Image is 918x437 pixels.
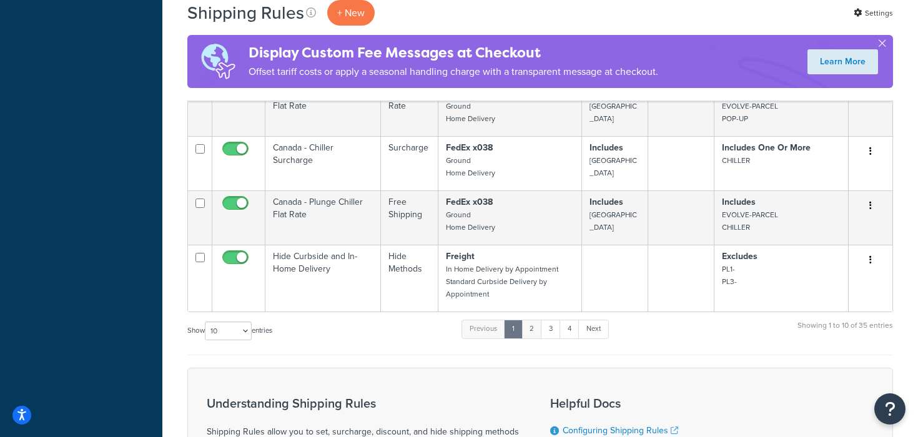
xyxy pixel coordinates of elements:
a: 3 [541,320,561,338]
small: Ground Home Delivery [446,209,495,233]
a: Settings [854,4,893,22]
a: 4 [560,320,580,338]
td: Override Rate [381,82,438,136]
small: CHILLER [722,155,750,166]
strong: FedEx x038 [446,141,493,154]
a: Learn More [807,49,878,74]
h3: Helpful Docs [550,396,755,410]
a: 2 [521,320,542,338]
a: 1 [504,320,523,338]
h1: Shipping Rules [187,1,304,25]
td: Canada - Plunge Chiller Flat Rate [265,190,381,245]
small: [GEOGRAPHIC_DATA] [590,101,637,124]
h3: Understanding Shipping Rules [207,396,519,410]
a: Next [578,320,609,338]
td: Surcharge [381,136,438,190]
small: [GEOGRAPHIC_DATA] [590,209,637,233]
td: Free Shipping [381,190,438,245]
small: EVOLVE-PARCEL CHILLER [722,209,778,233]
strong: FedEx x038 [446,195,493,209]
div: Showing 1 to 10 of 35 entries [797,318,893,345]
td: Canada - Plunge Pop Up Flat Rate [265,82,381,136]
small: Ground Home Delivery [446,101,495,124]
small: PL1- PL3- [722,263,737,287]
select: Showentries [205,322,252,340]
td: Hide Methods [381,245,438,312]
strong: Includes One Or More [722,141,811,154]
small: EVOLVE-PARCEL POP-UP [722,101,778,124]
strong: Freight [446,250,475,263]
strong: Includes [590,195,623,209]
label: Show entries [187,322,272,340]
a: Previous [461,320,505,338]
small: In Home Delivery by Appointment Standard Curbside Delivery by Appointment [446,263,558,300]
h4: Display Custom Fee Messages at Checkout [249,42,658,63]
small: [GEOGRAPHIC_DATA] [590,155,637,179]
a: Configuring Shipping Rules [563,424,678,437]
img: duties-banner-06bc72dcb5fe05cb3f9472aba00be2ae8eb53ab6f0d8bb03d382ba314ac3c341.png [187,35,249,88]
strong: Includes [590,141,623,154]
button: Open Resource Center [874,393,906,425]
td: Canada - Chiller Surcharge [265,136,381,190]
strong: Excludes [722,250,758,263]
small: Ground Home Delivery [446,155,495,179]
td: Hide Curbside and In-Home Delivery [265,245,381,312]
p: Offset tariff costs or apply a seasonal handling charge with a transparent message at checkout. [249,63,658,81]
strong: Includes [722,195,756,209]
